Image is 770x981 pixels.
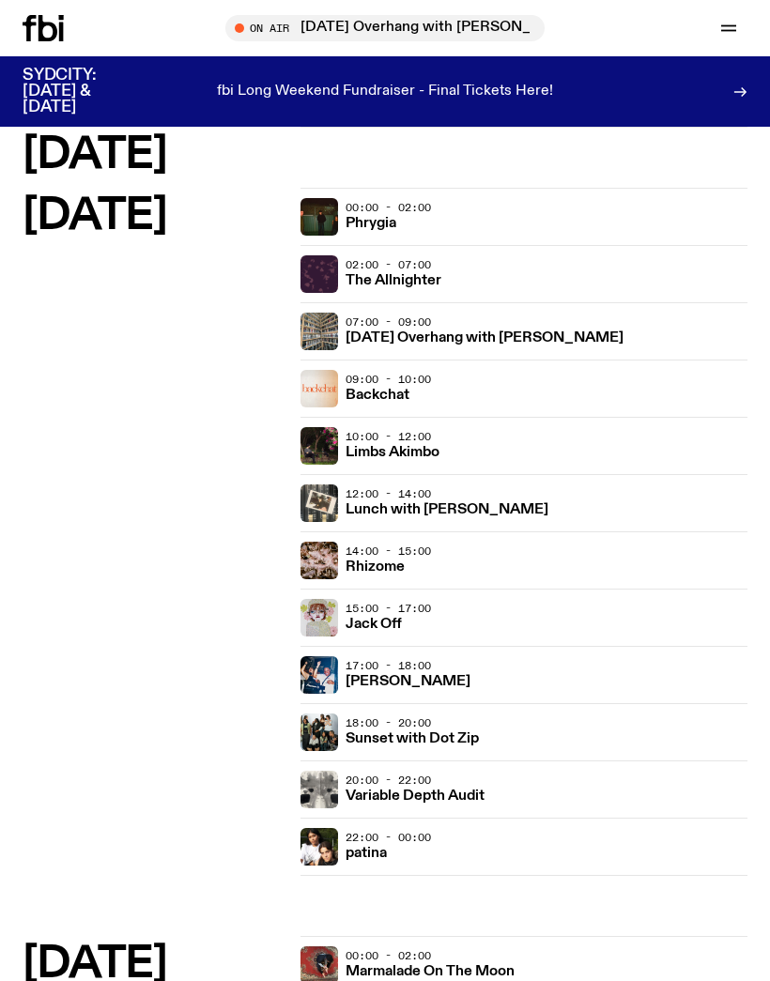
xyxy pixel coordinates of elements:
[346,728,479,746] a: Sunset with Dot Zip
[300,427,338,465] img: Jackson sits at an outdoor table, legs crossed and gazing at a black and brown dog also sitting a...
[346,843,387,861] a: patina
[23,68,143,115] h3: SYDCITY: [DATE] & [DATE]
[346,830,431,845] span: 22:00 - 00:00
[346,847,387,861] h3: patina
[300,484,338,522] img: A polaroid of Ella Avni in the studio on top of the mixer which is also located in the studio.
[346,961,515,979] a: Marmalade On The Moon
[346,274,441,288] h3: The Allnighter
[346,671,470,689] a: [PERSON_NAME]
[23,195,285,238] h2: [DATE]
[346,331,624,345] h3: [DATE] Overhang with [PERSON_NAME]
[346,557,405,575] a: Rhizome
[346,372,431,387] span: 09:00 - 10:00
[300,542,338,579] img: A close up picture of a bunch of ginger roots. Yellow squiggles with arrows, hearts and dots are ...
[346,614,402,632] a: Jack Off
[346,658,431,673] span: 17:00 - 18:00
[346,965,515,979] h3: Marmalade On The Moon
[346,217,396,231] h3: Phrygia
[346,732,479,746] h3: Sunset with Dot Zip
[346,257,431,272] span: 02:00 - 07:00
[346,786,485,804] a: Variable Depth Audit
[346,389,409,403] h3: Backchat
[346,200,431,215] span: 00:00 - 02:00
[300,771,338,808] img: A black and white Rorschach
[346,314,431,330] span: 07:00 - 09:00
[346,328,624,345] a: [DATE] Overhang with [PERSON_NAME]
[23,134,285,176] h2: [DATE]
[346,618,402,632] h3: Jack Off
[346,715,431,730] span: 18:00 - 20:00
[346,442,439,460] a: Limbs Akimbo
[346,385,409,403] a: Backchat
[300,313,338,350] img: A corner shot of the fbi music library
[225,15,545,41] button: On Air[DATE] Overhang with [PERSON_NAME]
[346,601,431,616] span: 15:00 - 17:00
[346,213,396,231] a: Phrygia
[346,675,470,689] h3: [PERSON_NAME]
[346,446,439,460] h3: Limbs Akimbo
[300,198,338,236] img: A greeny-grainy film photo of Bela, John and Bindi at night. They are standing in a backyard on g...
[346,486,431,501] span: 12:00 - 14:00
[346,270,441,288] a: The Allnighter
[346,429,431,444] span: 10:00 - 12:00
[346,560,405,575] h3: Rhizome
[217,84,553,100] p: fbi Long Weekend Fundraiser - Final Tickets Here!
[346,503,548,517] h3: Lunch with [PERSON_NAME]
[346,499,548,517] a: Lunch with [PERSON_NAME]
[346,773,431,788] span: 20:00 - 22:00
[346,948,431,963] span: 00:00 - 02:00
[346,789,485,804] h3: Variable Depth Audit
[300,599,338,636] img: a dotty lady cuddling her cat amongst flowers
[346,544,431,559] span: 14:00 - 15:00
